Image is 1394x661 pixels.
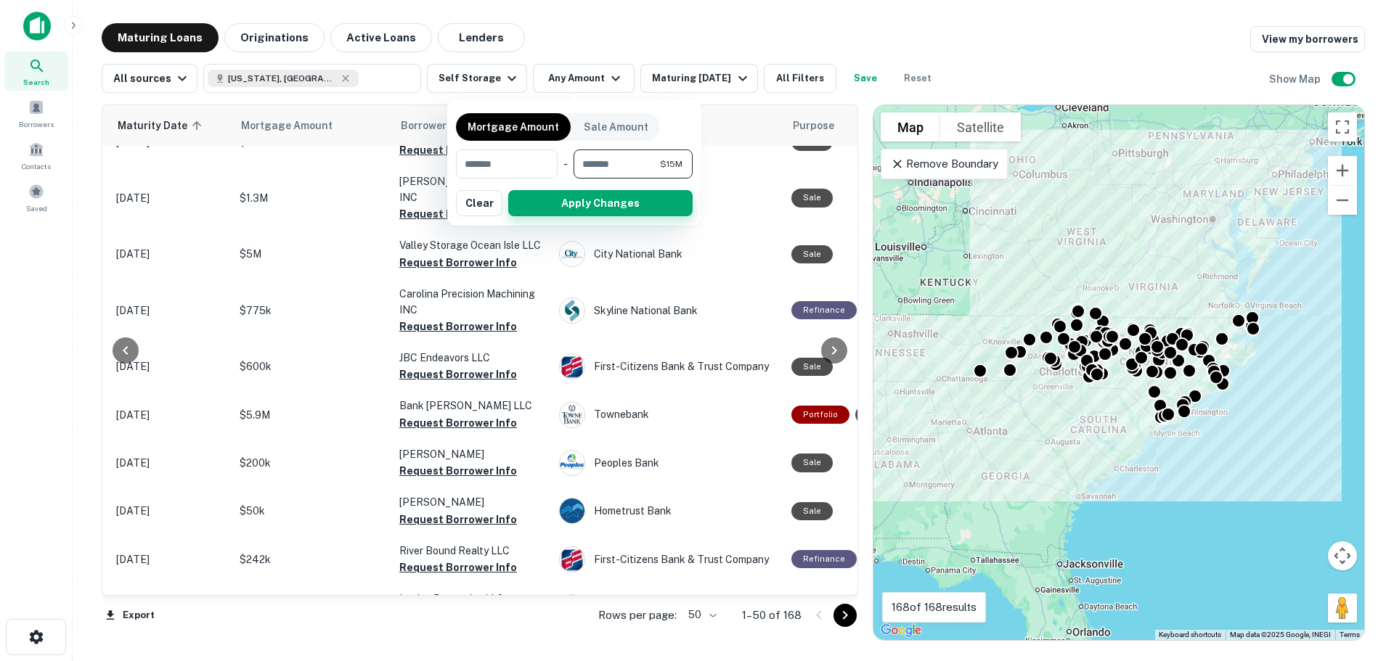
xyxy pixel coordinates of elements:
[508,190,693,216] button: Apply Changes
[660,157,682,171] span: $15M
[584,119,648,135] p: Sale Amount
[1321,545,1394,615] iframe: Chat Widget
[468,119,559,135] p: Mortgage Amount
[456,190,502,216] button: Clear
[563,149,568,178] div: -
